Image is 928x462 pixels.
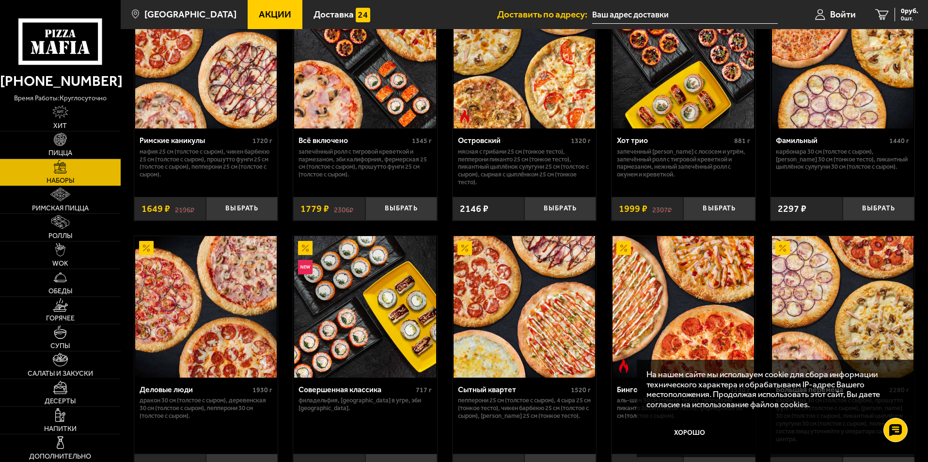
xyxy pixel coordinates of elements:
p: Мясная с грибами 25 см (тонкое тесто), Пепперони Пиканто 25 см (тонкое тесто), Пикантный цыплёнок... [458,148,591,187]
span: 2297 ₽ [778,204,806,214]
img: 15daf4d41897b9f0e9f617042186c801.svg [356,8,370,22]
div: Совершенная классика [299,385,413,394]
span: 1930 г [252,386,272,394]
img: Деловые люди [135,236,277,378]
input: Ваш адрес доставки [592,6,778,24]
span: Десерты [45,398,76,405]
span: [GEOGRAPHIC_DATA] [144,10,236,19]
span: Салаты и закуски [28,370,93,377]
p: Мафия 25 см (толстое с сыром), Чикен Барбекю 25 см (толстое с сыром), Прошутто Фунги 25 см (толст... [140,148,273,179]
button: Хорошо [646,419,734,448]
p: Запечённый ролл с тигровой креветкой и пармезаном, Эби Калифорния, Фермерская 25 см (толстое с сы... [299,148,432,179]
button: Выбрать [206,197,278,221]
a: АкционныйОстрое блюдоБинго [612,236,755,378]
span: 0 руб. [901,8,918,15]
a: АкционныйДеловые люди [134,236,278,378]
div: Островский [458,136,569,145]
p: Карбонара 30 см (толстое с сыром), [PERSON_NAME] 30 см (тонкое тесто), Пикантный цыплёнок сулугун... [776,148,909,171]
span: 2146 ₽ [460,204,488,214]
s: 2306 ₽ [334,204,353,214]
span: 717 г [416,386,432,394]
span: Напитки [44,426,77,432]
img: Большая перемена [772,236,913,378]
div: Бинго [617,385,728,394]
a: АкционныйСытный квартет [453,236,597,378]
button: Выбрать [843,197,914,221]
img: Новинка [298,260,313,274]
s: 2196 ₽ [175,204,194,214]
span: Доставка [314,10,354,19]
img: Акционный [775,241,790,255]
img: Совершенная классика [294,236,436,378]
img: Акционный [616,241,631,255]
img: Акционный [298,241,313,255]
span: 1649 ₽ [142,204,170,214]
p: Дракон 30 см (толстое с сыром), Деревенская 30 см (толстое с сыром), Пепперони 30 см (толстое с с... [140,397,273,420]
p: Запеченный [PERSON_NAME] с лососем и угрём, Запечённый ролл с тигровой креветкой и пармезаном, Не... [617,148,750,179]
span: Обеды [48,288,72,295]
span: Римская пицца [32,205,89,212]
img: Сытный квартет [454,236,595,378]
span: WOK [52,260,68,267]
span: 1720 г [252,137,272,145]
button: Выбрать [365,197,437,221]
img: Острое блюдо [616,358,631,373]
span: 1320 г [571,137,591,145]
span: Роллы [48,233,72,239]
a: АкционныйБольшая перемена [771,236,914,378]
img: Акционный [457,241,472,255]
img: Острое блюдо [457,110,472,124]
div: Сытный квартет [458,385,569,394]
span: 1779 ₽ [300,204,329,214]
span: 1345 г [412,137,432,145]
div: Римские каникулы [140,136,251,145]
span: 1999 ₽ [619,204,647,214]
button: Выбрать [524,197,596,221]
a: АкционныйНовинкаСовершенная классика [293,236,437,378]
span: Доставить по адресу: [497,10,592,19]
s: 2307 ₽ [652,204,672,214]
span: Дополнительно [29,453,91,460]
p: На нашем сайте мы используем cookie для сбора информации технического характера и обрабатываем IP... [646,369,900,410]
div: Хот трио [617,136,732,145]
span: Наборы [47,177,74,184]
span: Супы [50,343,70,350]
div: Деловые люди [140,385,251,394]
p: Аль-Шам 30 см (тонкое тесто), Пепперони Пиканто 30 см (тонкое тесто), Фермерская 30 см (толстое с... [617,397,750,420]
span: Хит [53,123,67,129]
p: Филадельфия, [GEOGRAPHIC_DATA] в угре, Эби [GEOGRAPHIC_DATA]. [299,397,432,412]
div: Фамильный [776,136,887,145]
img: Бинго [613,236,754,378]
span: 881 г [734,137,750,145]
div: Всё включено [299,136,409,145]
span: Акции [259,10,291,19]
img: Акционный [139,241,154,255]
span: 1440 г [889,137,909,145]
p: Пепперони 25 см (толстое с сыром), 4 сыра 25 см (тонкое тесто), Чикен Барбекю 25 см (толстое с сы... [458,397,591,420]
button: Выбрать [683,197,755,221]
span: Войти [830,10,856,19]
span: 1520 г [571,386,591,394]
span: 0 шт. [901,16,918,21]
span: Пицца [48,150,72,157]
span: Горячее [46,315,75,322]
